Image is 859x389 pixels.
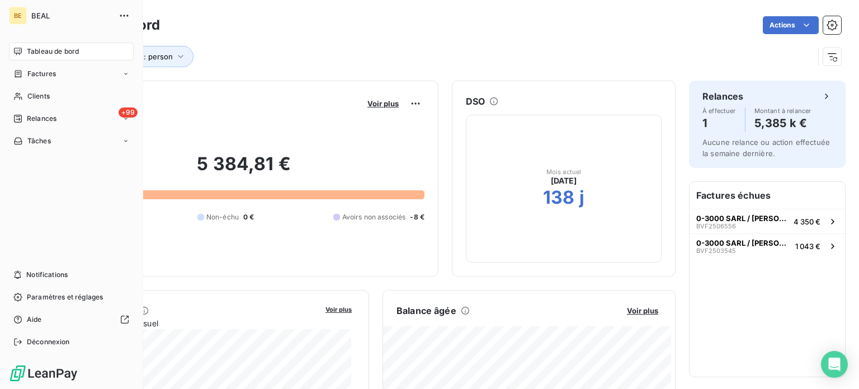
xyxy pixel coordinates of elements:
img: Logo LeanPay [9,364,78,382]
span: Voir plus [325,306,352,313]
span: BVF2506556 [696,223,736,229]
button: Voir plus [322,304,355,314]
span: Déconnexion [27,337,70,347]
span: Avoirs non associés [342,212,406,222]
span: BVF2503545 [696,247,736,254]
span: Non-échu [206,212,239,222]
span: Voir plus [367,99,399,108]
button: Voir plus [624,306,662,316]
span: À effectuer [702,107,736,114]
span: Tâches [27,136,51,146]
span: +99 [119,107,138,118]
span: Notifications [26,270,68,280]
button: 0-3000 SARL / [PERSON_NAME]BVF25065564 350 € [690,209,845,233]
button: Client : person [105,46,193,67]
span: Aucune relance ou action effectuée la semaine dernière. [702,138,830,158]
span: 4 350 € [794,217,820,226]
a: Aide [9,311,134,329]
h6: DSO [466,95,485,108]
h2: 5 384,81 € [63,153,424,186]
span: 0-3000 SARL / [PERSON_NAME] [696,214,789,223]
span: Tableau de bord [27,46,79,57]
h4: 1 [702,114,736,132]
button: Voir plus [364,99,402,109]
span: 0-3000 SARL / [PERSON_NAME] [696,238,791,247]
h2: j [579,186,584,209]
span: Mois actuel [546,168,582,175]
div: BE [9,7,27,25]
h2: 138 [543,186,574,209]
button: Actions [763,16,819,34]
span: Factures [27,69,56,79]
span: BEAL [31,11,112,20]
h6: Factures échues [690,182,845,209]
button: 0-3000 SARL / [PERSON_NAME]BVF25035451 043 € [690,233,845,258]
span: [DATE] [551,175,577,186]
h4: 5,385 k € [754,114,811,132]
h6: Balance âgée [397,304,456,317]
span: 0 € [243,212,254,222]
span: Chiffre d'affaires mensuel [63,317,318,329]
span: Paramètres et réglages [27,292,103,302]
span: Relances [27,114,56,124]
h6: Relances [702,90,743,103]
span: Voir plus [627,306,658,315]
span: -8 € [410,212,424,222]
span: 1 043 € [795,242,820,251]
span: Montant à relancer [754,107,811,114]
span: Client : person [121,52,173,61]
div: Open Intercom Messenger [821,351,848,378]
span: Aide [27,315,42,325]
span: Clients [27,91,50,101]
